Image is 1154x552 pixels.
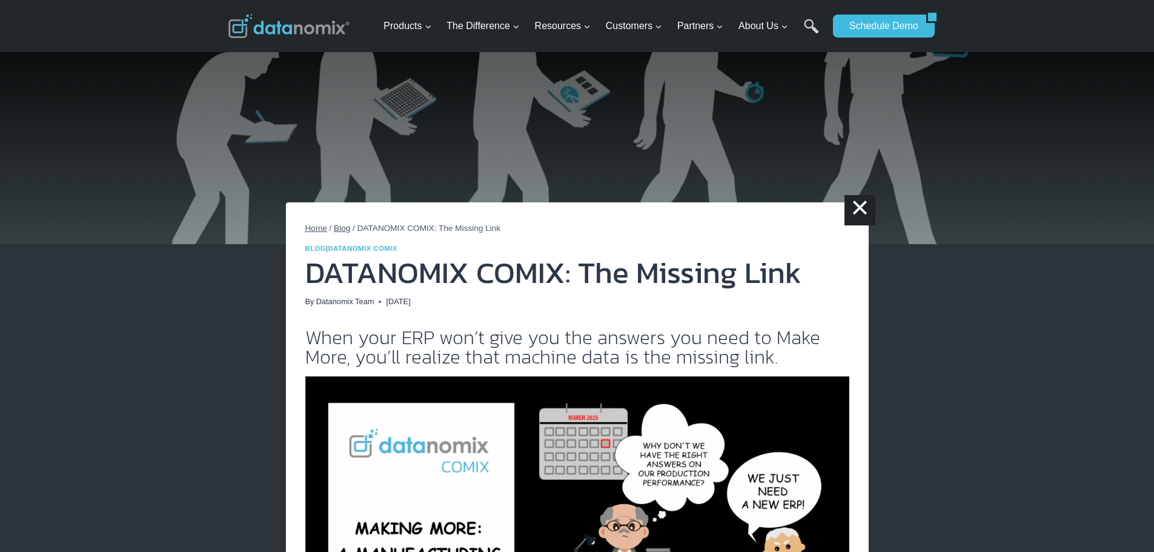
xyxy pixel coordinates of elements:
span: Products [383,18,431,34]
span: Partners [677,18,723,34]
a: Datanomix Team [316,297,374,306]
a: Blog [334,224,350,233]
a: Datanomix Comix [328,245,397,252]
h2: When your ERP won’t give you the answers you need to Make More, you’ll realize that machine data ... [305,328,849,367]
span: Customers [606,18,662,34]
span: | [305,245,397,252]
span: The Difference [446,18,520,34]
time: [DATE] [386,296,410,308]
a: Search [804,19,819,46]
nav: Primary Navigation [379,7,827,46]
span: About Us [738,18,788,34]
span: DATANOMIX COMIX: The Missing Link [357,224,500,233]
nav: Breadcrumbs [305,222,849,235]
a: Blog [305,245,327,252]
span: / [330,224,332,233]
a: × [844,195,875,225]
h1: DATANOMIX COMIX: The Missing Link [305,258,849,288]
span: Resources [535,18,591,34]
img: Datanomix [228,14,350,38]
a: Schedule Demo [833,15,926,38]
span: / [353,224,355,233]
span: By [305,296,314,308]
a: Home [305,224,327,233]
